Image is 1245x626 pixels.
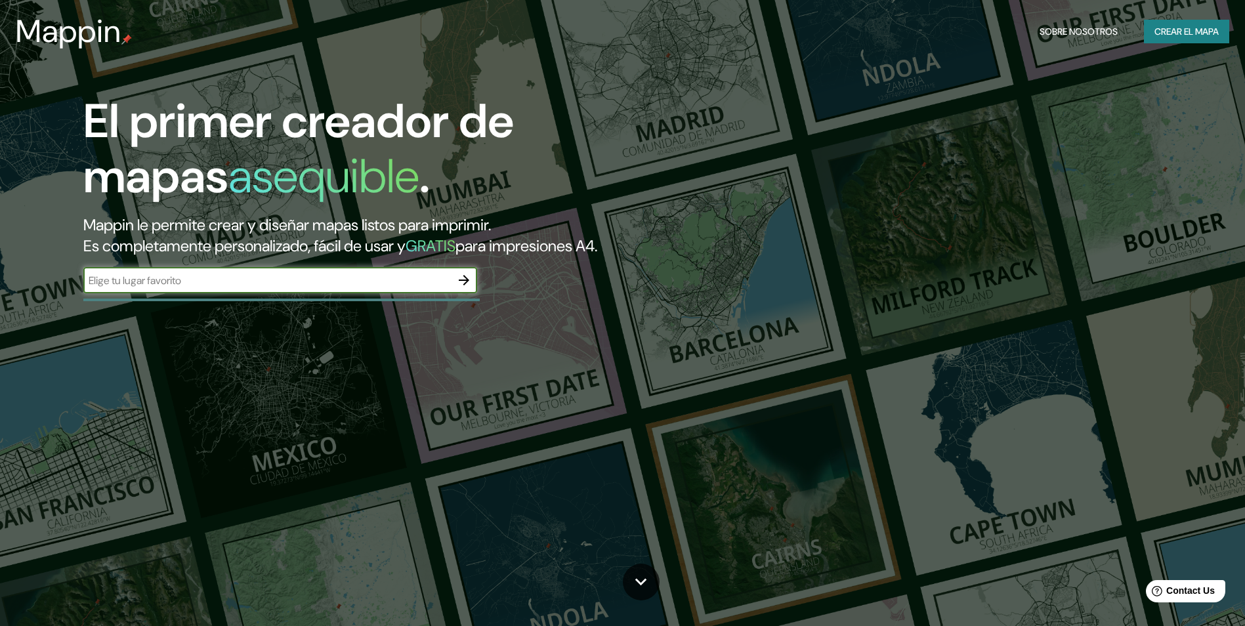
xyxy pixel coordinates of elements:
button: Sobre nosotros [1034,20,1123,44]
img: mappin-pin [121,34,132,45]
font: Crear el mapa [1154,24,1219,40]
h3: Mappin [16,13,121,50]
button: Crear el mapa [1144,20,1229,44]
iframe: Help widget launcher [1128,575,1231,612]
h1: asequible [228,146,419,207]
h5: GRATIS [406,236,455,256]
h2: Mappin le permite crear y diseñar mapas listos para imprimir. Es completamente personalizado, fác... [83,215,706,257]
h1: El primer creador de mapas . [83,94,706,215]
input: Elige tu lugar favorito [83,273,451,288]
font: Sobre nosotros [1040,24,1118,40]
